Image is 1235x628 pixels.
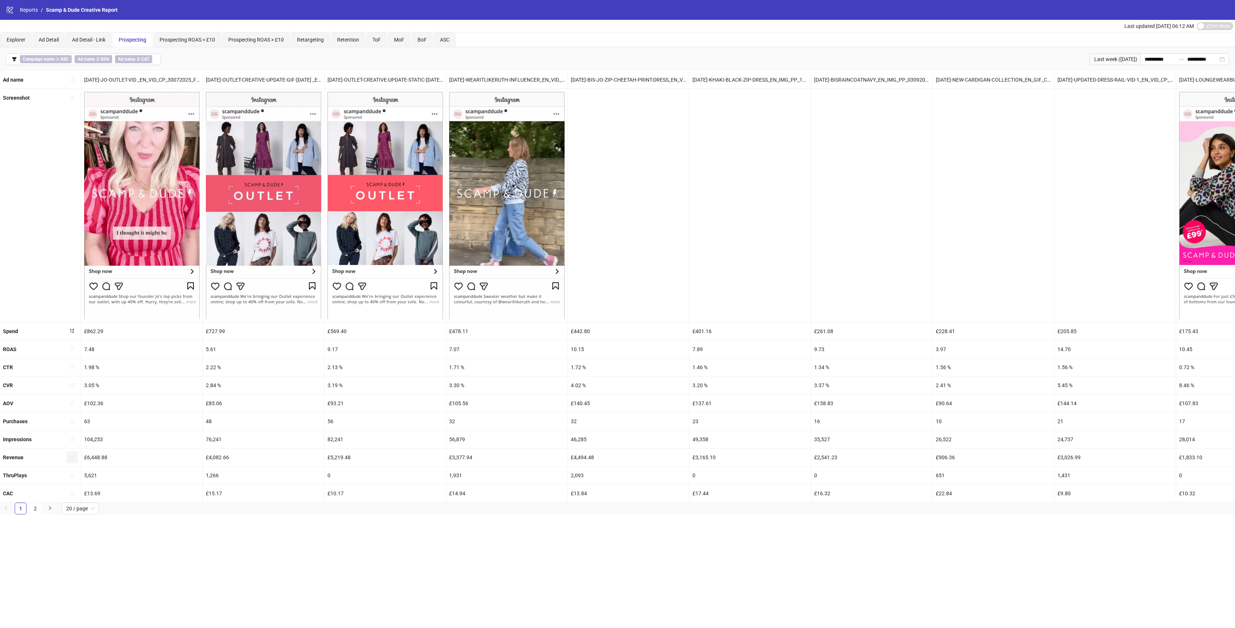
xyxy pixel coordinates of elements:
[203,340,324,358] div: 5.61
[44,503,56,514] button: right
[394,37,404,43] span: MoF
[206,92,321,319] img: Screenshot 120233273991880005
[118,57,135,62] b: Ad name
[69,491,75,496] span: sort-ascending
[23,57,54,62] b: Campaign name
[933,485,1054,502] div: £22.84
[568,485,689,502] div: £13.84
[1055,485,1176,502] div: £9.80
[1055,358,1176,376] div: 1.56 %
[81,431,203,448] div: 104,253
[568,71,689,89] div: [DATE]-BIS-JO-ZIP-CHEETAH-PRINT-DRESS_EN_VID_PP_17062025_F_CC_SC7_USP14_BACKINSTOCK_JO-FOUNDER
[811,395,932,412] div: £158.83
[325,413,446,430] div: 56
[446,467,568,484] div: 1,931
[449,92,565,319] img: Screenshot 120234148149540005
[228,37,284,43] span: Prospecting ROAS > £10
[141,57,149,62] b: CAT
[66,503,94,514] span: 20 / page
[69,455,75,460] span: sort-ascending
[325,377,446,394] div: 3.19 %
[811,322,932,340] div: £261.08
[81,467,203,484] div: 5,621
[440,37,450,43] span: ASC
[811,449,932,466] div: £2,541.23
[418,37,427,43] span: BoF
[3,328,18,334] b: Spend
[3,364,13,370] b: CTR
[81,395,203,412] div: £102.36
[160,37,215,43] span: Prospecting ROAS < £10
[811,358,932,376] div: 1.34 %
[811,485,932,502] div: £16.32
[6,53,161,65] button: Campaign name ∋ ASCAd name ∌ DPAAd name ∌ CAT
[203,358,324,376] div: 2.22 %
[568,467,689,484] div: 2,093
[446,431,568,448] div: 56,879
[203,395,324,412] div: £85.06
[568,395,689,412] div: £140.45
[81,71,203,89] div: [DATE]-JO-OUTLET-VID _EN_VID_CP_30072025_F_CC_SC12_USP3_OUTLET-UPDATE
[690,358,811,376] div: 1.46 %
[1055,449,1176,466] div: £3,026.99
[811,413,932,430] div: 16
[446,358,568,376] div: 1.71 %
[101,57,109,62] b: DPA
[811,377,932,394] div: 3.37 %
[372,37,381,43] span: ToF
[811,340,932,358] div: 9.73
[933,377,1054,394] div: 2.41 %
[568,449,689,466] div: £4,494.48
[1124,23,1194,29] span: Last updated [DATE] 06:12 AM
[72,37,105,43] span: Ad Detail - Link
[933,395,1054,412] div: £90.64
[933,71,1054,89] div: [DATE]-NEW-CARDIGAN-COLLECTION_EN_GIF_CP_08082025_F_CC_SC1_USP11_NEW-IN
[203,322,324,340] div: £727.99
[325,449,446,466] div: £5,219.48
[18,6,39,14] a: Reports
[15,503,26,514] a: 1
[69,400,75,406] span: sort-ascending
[20,55,72,63] span: ∋
[1055,413,1176,430] div: 21
[29,503,41,514] li: 2
[690,377,811,394] div: 3.20 %
[69,95,75,100] span: sort-ascending
[69,437,75,442] span: sort-ascending
[933,449,1054,466] div: £906.36
[1055,322,1176,340] div: £205.85
[690,322,811,340] div: £401.16
[3,490,13,496] b: CAC
[48,506,52,510] span: right
[297,37,324,43] span: Retargeting
[1055,340,1176,358] div: 14.70
[3,436,32,442] b: Impressions
[69,382,75,388] span: sort-ascending
[69,328,75,333] span: sort-descending
[568,431,689,448] div: 46,285
[203,413,324,430] div: 48
[12,57,17,62] span: filter
[446,377,568,394] div: 3.30 %
[933,322,1054,340] div: £228.41
[3,77,24,83] b: Ad name
[1089,53,1140,65] div: Last week ([DATE])
[75,55,112,63] span: ∌
[39,37,59,43] span: Ad Detail
[3,418,28,424] b: Purchases
[690,431,811,448] div: 49,358
[933,431,1054,448] div: 26,522
[1178,56,1184,62] span: to
[568,358,689,376] div: 1.72 %
[119,37,146,43] span: Prospecting
[203,467,324,484] div: 1,266
[1055,395,1176,412] div: £144.14
[325,485,446,502] div: £10.17
[690,71,811,89] div: [DATE]-KHAKI-BLACK-ZIP-DRESS_EN_IMG_PP_12082025_F_CC_SC1_USP11_NEW-IN
[203,431,324,448] div: 76,241
[69,419,75,424] span: sort-ascending
[62,503,99,514] div: Page Size
[44,503,56,514] li: Next Page
[203,449,324,466] div: £4,082.66
[811,71,932,89] div: [DATE]-BISRAINCOATNAVY_EN_IMG_PP_03092025_F_CC_SC1_USP14_BIS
